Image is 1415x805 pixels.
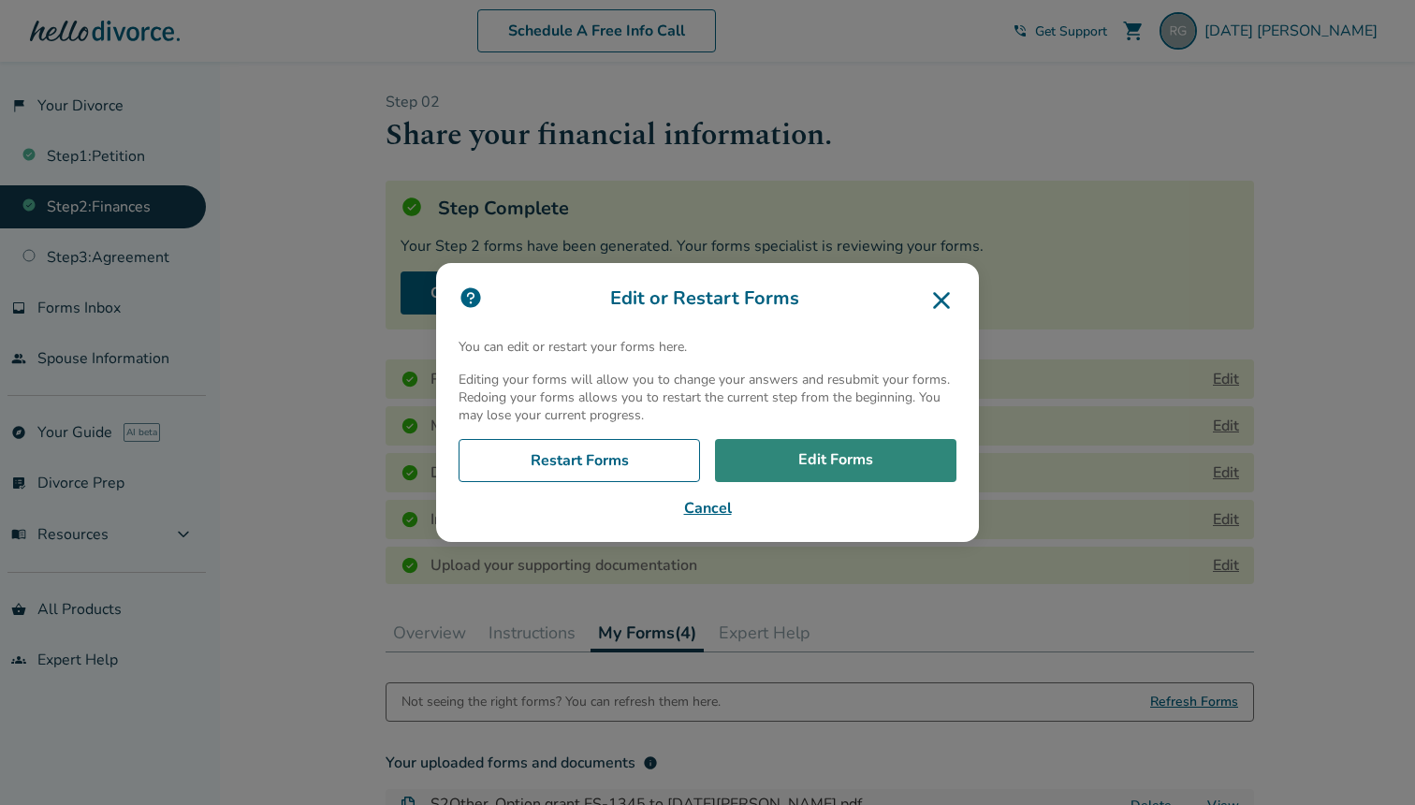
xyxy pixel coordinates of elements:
p: Editing your forms will allow you to change your answers and resubmit your forms. Redoing your fo... [459,371,956,424]
a: Restart Forms [459,439,700,482]
a: Edit Forms [715,439,956,482]
img: icon [459,285,483,310]
p: You can edit or restart your forms here. [459,338,956,356]
button: Cancel [459,497,956,520]
h3: Edit or Restart Forms [459,285,956,315]
iframe: Chat Widget [1321,715,1415,805]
